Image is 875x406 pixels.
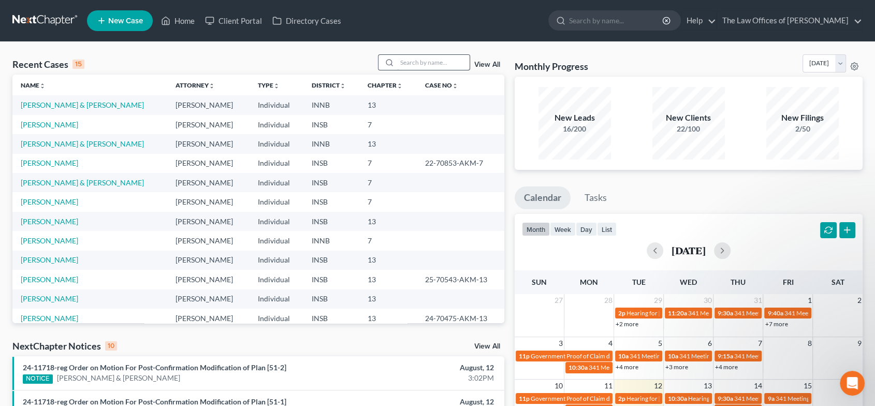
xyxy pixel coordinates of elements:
td: INSB [303,115,360,134]
a: Home [156,11,200,30]
span: Hearing for [PERSON_NAME] [626,395,707,402]
div: • [DATE] [99,199,128,210]
span: Fri [782,278,793,286]
span: Sounds great! Let us know if you are having any further issues and we will be able to assist! [37,151,372,159]
span: 8 [806,337,812,350]
span: 341 Meeting for [PERSON_NAME] [688,309,781,317]
i: unfold_more [397,83,403,89]
td: Individual [250,192,303,211]
div: [PERSON_NAME] [37,199,97,210]
a: [PERSON_NAME] [21,236,78,245]
td: Individual [250,154,303,173]
span: 5 [657,337,663,350]
span: 11:20a [668,309,687,317]
button: Help [138,311,207,352]
span: 341 Meeting for [PERSON_NAME] [630,352,723,360]
span: Messages [83,337,123,344]
a: Tasks [575,186,616,209]
div: 3:02PM [344,373,494,383]
td: 7 [359,192,417,211]
h1: Messages [77,4,133,22]
div: New Leads [538,112,611,124]
td: 13 [359,134,417,153]
a: [PERSON_NAME] [21,158,78,167]
button: Send us a message [48,279,159,300]
div: [PERSON_NAME] [37,237,97,248]
td: 25-70543-AKM-13 [417,270,504,289]
div: 10 [105,341,117,351]
a: Attorneyunfold_more [176,81,215,89]
span: Sat [831,278,844,286]
span: 11 [603,380,614,392]
td: INSB [303,289,360,309]
div: 16/200 [538,124,611,134]
td: [PERSON_NAME] [167,231,249,250]
a: Directory Cases [267,11,346,30]
span: 9:30a [718,395,733,402]
div: • [DATE] [99,122,128,133]
a: Nameunfold_more [21,81,46,89]
span: 12 [653,380,663,392]
td: [PERSON_NAME] [167,134,249,153]
a: Chapterunfold_more [368,81,403,89]
span: 28 [603,294,614,307]
span: 341 Meeting for [PERSON_NAME] [734,309,827,317]
span: 1 [806,294,812,307]
td: Individual [250,231,303,250]
div: [PERSON_NAME] [37,161,97,171]
button: day [576,222,597,236]
img: Profile image for Katie [12,112,33,133]
div: • [DATE] [99,84,128,95]
i: unfold_more [273,83,280,89]
i: unfold_more [452,83,458,89]
span: 15 [802,380,812,392]
span: 9 [856,337,863,350]
td: [PERSON_NAME] [167,154,249,173]
td: INNB [303,231,360,250]
div: [PERSON_NAME] [37,84,97,95]
span: Home [24,337,45,344]
span: 14 [752,380,763,392]
a: 24-11718-reg Order on Motion For Post-Confirmation Modification of Plan [51-2] [23,363,286,372]
td: Individual [250,134,303,153]
td: [PERSON_NAME] [167,212,249,231]
td: 24-70475-AKM-13 [417,309,504,328]
div: 2/50 [766,124,839,134]
a: View All [474,61,500,68]
img: Profile image for Kelly [12,189,33,209]
td: 13 [359,309,417,328]
i: unfold_more [39,83,46,89]
img: Profile image for Lindsey [12,265,33,286]
span: Government Proof of Claim due - [PERSON_NAME] and [PERSON_NAME][DATE] - 3:25-bk-30160 [531,395,796,402]
div: New Clients [652,112,725,124]
div: 15 [72,60,84,69]
span: 7 [756,337,763,350]
div: August, 12 [344,363,494,373]
td: INSB [303,309,360,328]
span: 11p [519,395,530,402]
td: 13 [359,270,417,289]
span: 11p [519,352,530,360]
span: 10 [553,380,564,392]
span: 3 [558,337,564,350]
span: 9:30a [718,309,733,317]
span: 10a [618,352,629,360]
span: 2 [856,294,863,307]
div: NextChapter Notices [12,340,117,352]
td: 13 [359,212,417,231]
td: [PERSON_NAME] [167,270,249,289]
span: 341 Meeting for [PERSON_NAME] & [PERSON_NAME] [589,364,737,371]
td: INSB [303,192,360,211]
iframe: Intercom live chat [840,371,865,396]
td: Individual [250,115,303,134]
td: INSB [303,251,360,270]
span: Tue [632,278,646,286]
a: Districtunfold_more [312,81,346,89]
span: Hearing for [PERSON_NAME] [626,309,707,317]
a: 24-11718-reg Order on Motion For Post-Confirmation Modification of Plan [51-1] [23,397,286,406]
a: The Law Offices of [PERSON_NAME] [717,11,862,30]
a: Case Nounfold_more [425,81,458,89]
a: +4 more [616,363,638,371]
img: Profile image for James [12,150,33,171]
td: INSB [303,173,360,192]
